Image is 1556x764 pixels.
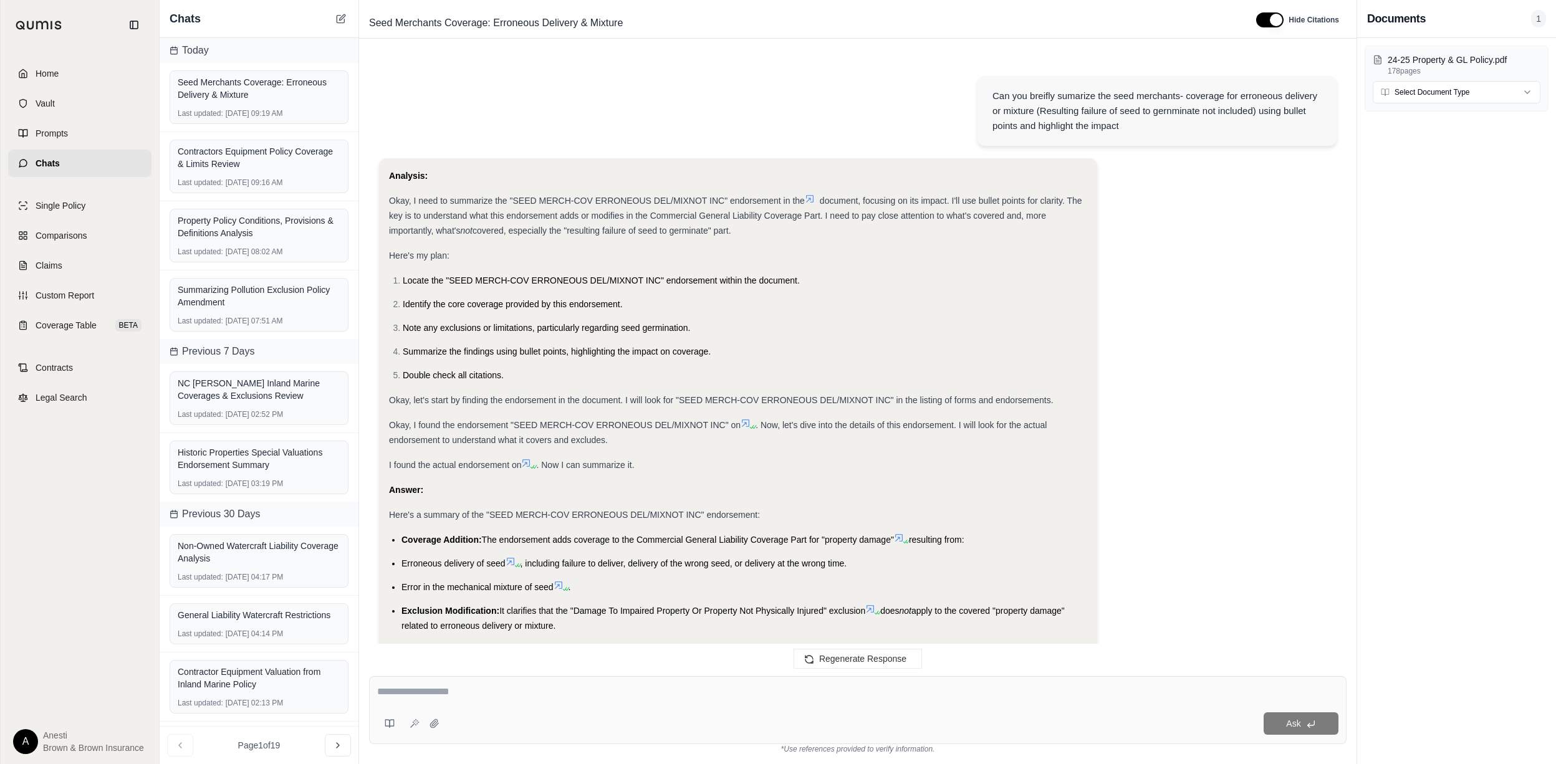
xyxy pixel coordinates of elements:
[178,377,340,402] div: NC [PERSON_NAME] Inland Marine Coverages & Exclusions Review
[36,289,94,302] span: Custom Report
[1373,54,1540,76] button: 24-25 Property & GL Policy.pdf178pages
[13,729,38,754] div: A
[178,76,340,101] div: Seed Merchants Coverage: Erroneous Delivery & Mixture
[36,199,85,212] span: Single Policy
[178,178,340,188] div: [DATE] 09:16 AM
[369,744,1347,754] div: *Use references provided to verify information.
[36,67,59,80] span: Home
[401,582,554,592] span: Error in the mechanical mixture of seed
[36,157,60,170] span: Chats
[178,316,340,326] div: [DATE] 07:51 AM
[403,323,690,333] span: Note any exclusions or limitations, particularly regarding seed germination.
[178,108,340,118] div: [DATE] 09:19 AM
[115,319,142,332] span: BETA
[569,582,571,592] span: .
[401,606,499,616] span: Exclusion Modification:
[170,10,201,27] span: Chats
[36,127,68,140] span: Prompts
[499,606,865,616] span: It clarifies that the "Damage To Impaired Property Or Property Not Physically Injured" exclusion
[178,409,340,419] div: [DATE] 02:52 PM
[8,384,151,411] a: Legal Search
[238,739,281,752] span: Page 1 of 19
[160,38,358,63] div: Today
[8,60,151,87] a: Home
[473,226,731,236] span: covered, especially the "resulting failure of seed to germinate" part.
[536,460,634,470] span: . Now I can summarize it.
[36,391,87,404] span: Legal Search
[178,247,223,257] span: Last updated:
[178,629,340,639] div: [DATE] 04:14 PM
[1388,54,1540,66] p: 24-25 Property & GL Policy.pdf
[8,120,151,147] a: Prompts
[8,252,151,279] a: Claims
[909,535,964,545] span: resulting from:
[8,282,151,309] a: Custom Report
[160,502,358,527] div: Previous 30 Days
[8,222,151,249] a: Comparisons
[389,460,521,470] span: I found the actual endorsement on
[1286,719,1300,728] span: Ask
[401,535,482,545] span: Coverage Addition:
[389,251,449,260] span: Here's my plan:
[178,446,340,471] div: Historic Properties Special Valuations Endorsement Summary
[8,312,151,339] a: Coverage TableBETA
[819,654,906,664] span: Regenerate Response
[521,558,847,568] span: , including failure to deliver, delivery of the wrong seed, or delivery at the wrong time.
[178,284,340,308] div: Summarizing Pollution Exclusion Policy Amendment
[389,196,805,206] span: Okay, I need to summarize the "SEED MERCH-COV ERRONEOUS DEL/MIXNOT INC" endorsement in the
[178,540,340,565] div: Non-Owned Watercraft Liability Coverage Analysis
[389,171,428,181] strong: Analysis:
[36,319,97,332] span: Coverage Table
[8,354,151,381] a: Contracts
[178,108,223,118] span: Last updated:
[403,346,711,356] span: Summarize the findings using bullet points, highlighting the impact on coverage.
[43,742,144,754] span: Brown & Brown Insurance
[160,339,358,364] div: Previous 7 Days
[43,729,144,742] span: Anesti
[178,629,223,639] span: Last updated:
[178,698,223,708] span: Last updated:
[36,259,62,272] span: Claims
[36,229,87,242] span: Comparisons
[178,178,223,188] span: Last updated:
[1531,10,1546,27] span: 1
[178,214,340,239] div: Property Policy Conditions, Provisions & Definitions Analysis
[178,698,340,708] div: [DATE] 02:13 PM
[1367,10,1426,27] h3: Documents
[178,609,340,621] div: General Liability Watercraft Restrictions
[401,606,1065,631] span: apply to the covered "property damage" related to erroneous delivery or mixture.
[900,606,911,616] span: not
[36,361,73,374] span: Contracts
[178,572,340,582] div: [DATE] 04:17 PM
[403,370,504,380] span: Double check all citations.
[8,192,151,219] a: Single Policy
[178,572,223,582] span: Last updated:
[1388,66,1540,76] p: 178 pages
[178,479,340,489] div: [DATE] 03:19 PM
[389,510,760,520] span: Here's a summary of the "SEED MERCH-COV ERRONEOUS DEL/MIXNOT INC" endorsement:
[178,316,223,326] span: Last updated:
[880,606,899,616] span: does
[403,299,623,309] span: Identify the core coverage provided by this endorsement.
[334,11,348,26] button: New Chat
[389,485,423,495] strong: Answer:
[364,13,628,33] span: Seed Merchants Coverage: Erroneous Delivery & Mixture
[403,275,800,285] span: Locate the "SEED MERCH-COV ERRONEOUS DEL/MIXNOT INC" endorsement within the document.
[178,247,340,257] div: [DATE] 08:02 AM
[178,409,223,419] span: Last updated:
[1289,15,1339,25] span: Hide Citations
[36,97,55,110] span: Vault
[124,15,144,35] button: Collapse sidebar
[16,21,62,30] img: Qumis Logo
[401,558,506,568] span: Erroneous delivery of seed
[1264,712,1338,735] button: Ask
[389,395,1054,405] span: Okay, let's start by finding the endorsement in the document. I will look for "SEED MERCH-COV ERR...
[178,666,340,690] div: Contractor Equipment Valuation from Inland Marine Policy
[460,226,472,236] em: not
[178,479,223,489] span: Last updated:
[794,649,922,669] button: Regenerate Response
[389,196,1082,236] span: document, focusing on its impact. I'll use bullet points for clarity. The key is to understand wh...
[389,420,1047,445] span: . Now, let's dive into the details of this endorsement. I will look for the actual endorsement to...
[8,90,151,117] a: Vault
[178,145,340,170] div: Contractors Equipment Policy Coverage & Limits Review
